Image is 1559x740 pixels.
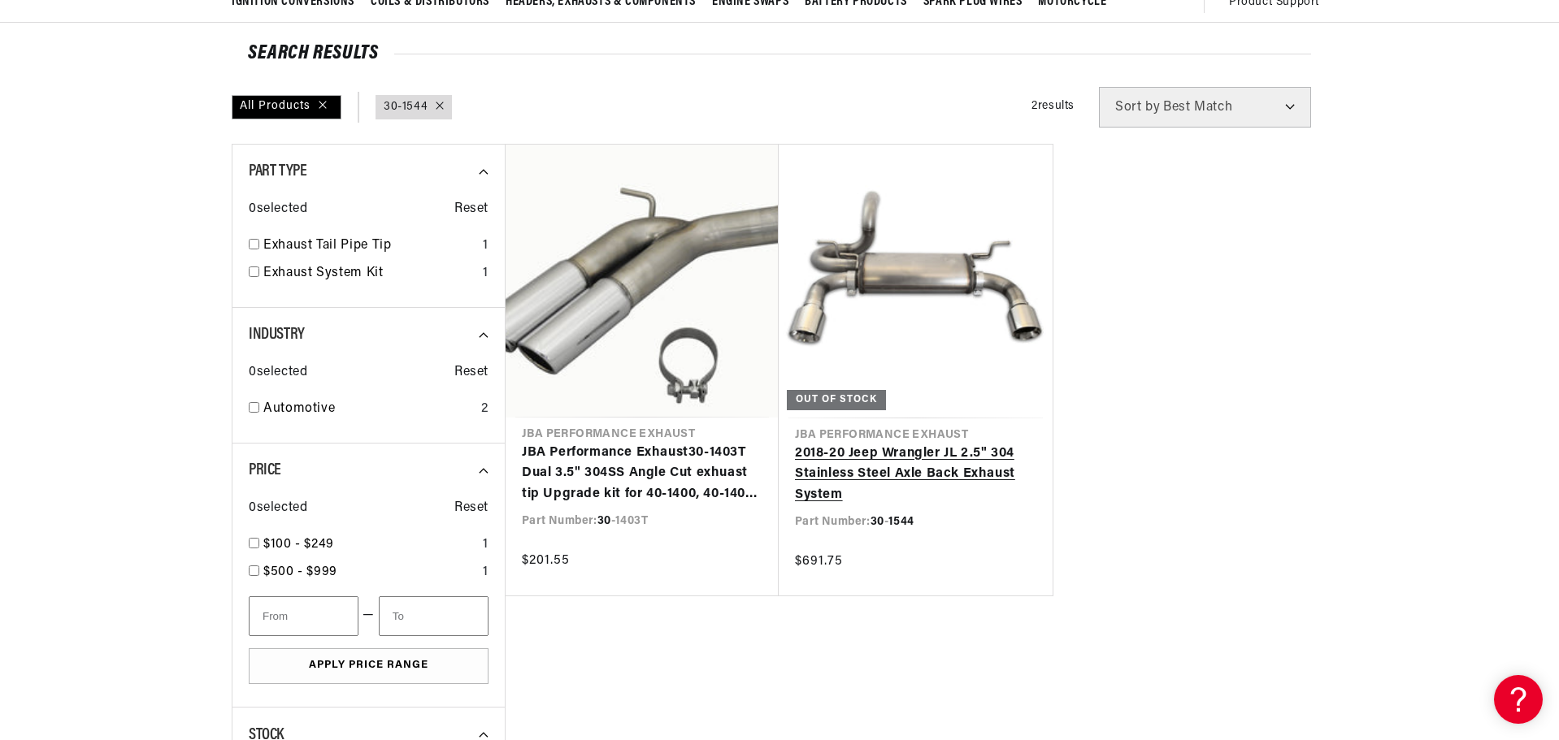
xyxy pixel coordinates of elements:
div: 1 [483,534,489,556]
span: $100 - $249 [263,538,334,551]
span: Reset [454,199,489,220]
div: SEARCH RESULTS [248,45,1311,62]
input: To [379,596,489,636]
span: Reset [454,362,489,383]
div: 2 [481,399,489,420]
span: Industry [249,327,305,343]
button: Apply Price Range [249,648,489,685]
span: Price [249,462,281,478]
span: 0 selected [249,498,307,519]
div: All Products [232,95,341,119]
input: From [249,596,358,636]
span: — [363,605,375,626]
div: 1 [483,263,489,284]
div: 1 [483,562,489,583]
a: 2018-20 Jeep Wrangler JL 2.5" 304 Stainless Steel Axle Back Exhaust System [795,444,1036,506]
span: 0 selected [249,199,307,220]
a: Exhaust Tail Pipe Tip [263,236,476,257]
div: 1 [483,236,489,257]
span: $500 - $999 [263,565,337,578]
span: Sort by [1115,101,1160,114]
a: 30-1544 [384,98,428,116]
span: Reset [454,498,489,519]
span: 2 results [1031,100,1075,112]
a: Automotive [263,399,475,420]
span: 0 selected [249,362,307,383]
a: Exhaust System Kit [263,263,476,284]
span: Part Type [249,163,306,180]
select: Sort by [1099,87,1311,128]
a: JBA Performance Exhaust30-1403T Dual 3.5" 304SS Angle Cut exhuast tip Upgrade kit for 40-1400, 40... [522,443,762,505]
